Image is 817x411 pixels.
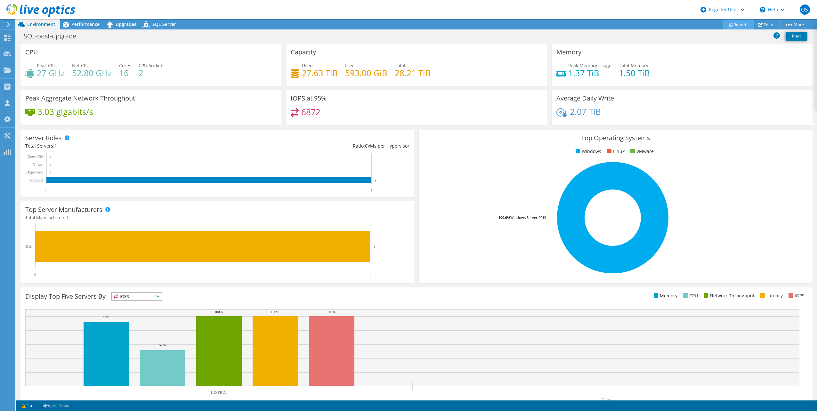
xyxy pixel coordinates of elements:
[72,62,90,68] span: Net CPU
[28,154,44,159] text: Guest VM
[139,69,165,77] h4: 2
[159,343,166,347] text: 52%
[25,95,135,102] h3: Peak Aggregate Network Throughput
[302,69,338,77] h4: 27.63 TiB
[510,215,546,220] tspan: Windows Server 2019
[345,62,354,68] span: Free
[302,62,313,68] span: Used
[370,188,372,192] text: 1
[25,49,38,56] h3: CPU
[66,214,69,221] span: 1
[50,163,51,166] text: 0
[345,69,387,77] h4: 593.00 GiB
[50,171,51,174] text: 0
[395,69,431,77] h4: 28.21 TiB
[119,62,131,68] span: Cores
[25,206,102,213] h3: Top Server Manufacturers
[619,69,650,77] h4: 1.50 TiB
[556,95,614,102] h3: Average Daily Write
[37,402,73,410] a: Project Notes
[753,20,780,29] a: Share
[25,134,62,141] h3: Server Roles
[71,21,100,27] span: Performance
[211,390,227,395] text: HIXPRD1
[652,292,677,299] li: Memory
[54,143,57,149] span: 1
[373,245,375,248] text: 1
[50,155,51,158] text: 0
[723,20,754,29] a: Reports
[45,188,47,192] text: 0
[800,4,810,15] span: OS
[103,315,109,318] text: 92%
[424,134,808,141] h3: Top Operating Systems
[27,21,55,27] span: Environment
[786,32,807,41] a: Print
[152,21,176,27] span: SQL Server
[395,62,405,68] span: Total
[37,108,93,115] h4: 3.03 gigabits/s
[34,272,36,277] text: 0
[369,272,371,277] text: 1
[291,95,327,102] h3: IOPS at 95%
[498,215,510,220] tspan: 100.0%
[570,108,601,115] h4: 2.07 TiB
[375,179,376,182] text: 1
[365,143,368,149] span: 0
[37,69,65,77] h4: 27 GHz
[619,62,648,68] span: Total Memory
[119,69,131,77] h4: 16
[116,21,136,27] span: Upgrades
[33,162,44,167] text: Virtual
[787,292,805,299] li: IOPS
[214,310,223,314] text: 100%
[291,49,316,56] h3: Capacity
[759,292,783,299] li: Latency
[217,142,409,149] div: Ratio: VMs per Hypervisor
[139,62,165,68] span: CPU Sockets
[112,293,162,300] span: IOPS
[37,62,57,68] span: Peak CPU
[682,292,698,299] li: CPU
[25,142,217,149] div: Total Servers:
[556,49,581,56] h3: Memory
[605,148,625,155] li: Linux
[602,397,610,402] text: Other
[30,178,43,182] text: Physical
[702,292,755,299] li: Network Throughput
[17,402,37,410] a: 1
[779,20,809,29] a: More
[21,33,86,40] h1: SQL-post-upgrade
[629,148,654,155] li: VMware
[568,62,611,68] span: Peak Memory Usage
[26,244,32,249] text: Dell
[271,310,279,314] text: 100%
[301,109,320,116] h4: 6872
[760,7,765,12] svg: \n
[574,148,601,155] li: Windows
[25,214,409,221] h4: Total Manufacturers:
[568,69,611,77] h4: 1.37 TiB
[327,310,336,314] text: 100%
[26,170,44,174] text: Hypervisor
[72,69,112,77] h4: 52.80 GHz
